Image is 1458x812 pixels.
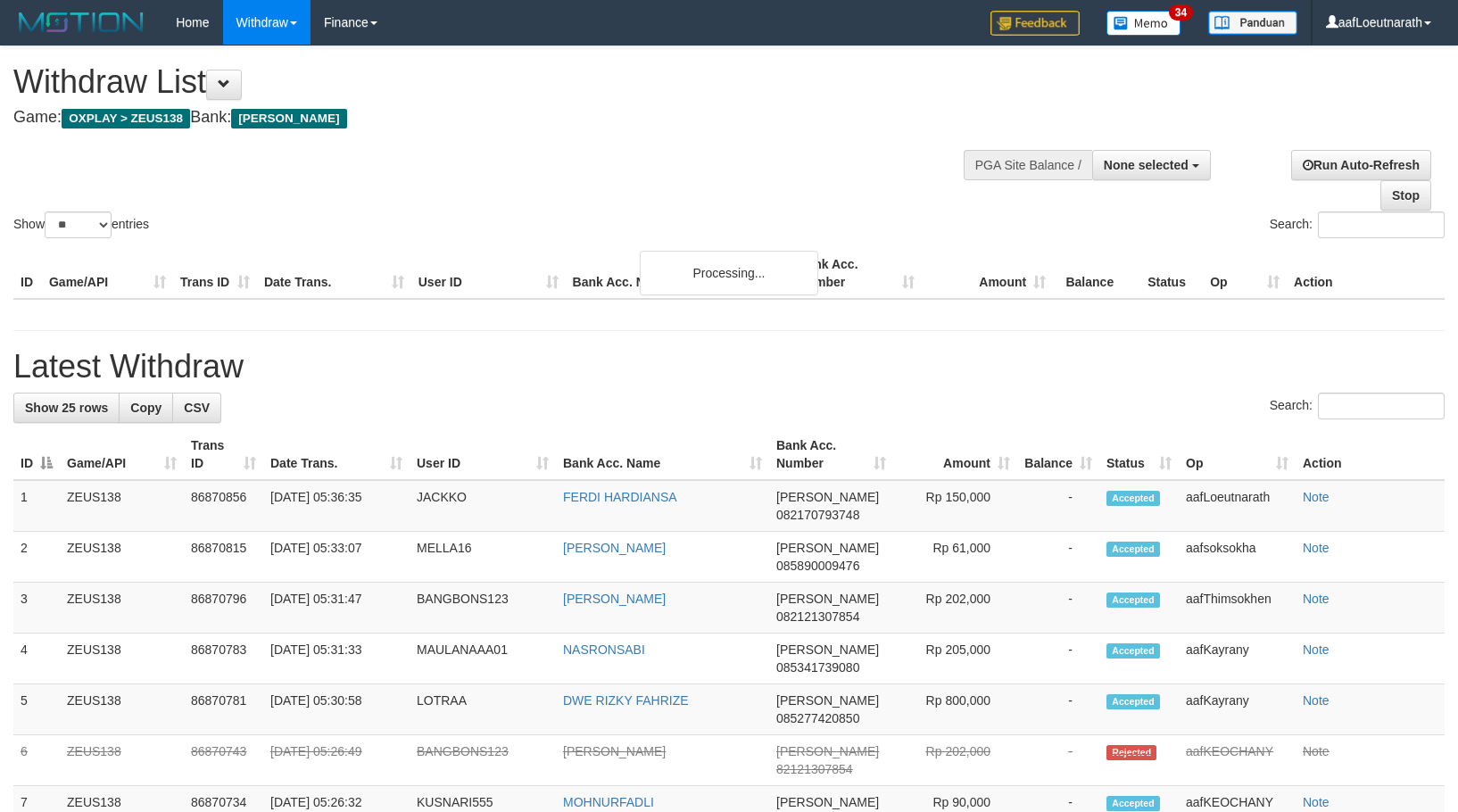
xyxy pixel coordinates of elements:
[60,684,184,735] td: ZEUS138
[563,693,689,708] a: DWE RIZKY FAHRIZE
[1291,150,1431,180] a: Run Auto-Refresh
[964,150,1092,180] div: PGA Site Balance /
[173,248,257,299] th: Trans ID
[563,642,645,657] a: NASRONSABI
[776,490,879,504] span: [PERSON_NAME]
[1270,393,1445,419] label: Search:
[1106,796,1160,811] span: Accepted
[184,735,263,786] td: 86870743
[1106,745,1156,760] span: Rejected
[184,583,263,634] td: 86870796
[990,11,1080,36] img: Feedback.jpg
[13,211,149,238] label: Show entries
[893,583,1017,634] td: Rp 202,000
[13,393,120,423] a: Show 25 rows
[130,401,162,415] span: Copy
[1318,211,1445,238] input: Search:
[1179,429,1296,480] th: Op: activate to sort column ascending
[1318,393,1445,419] input: Search:
[60,429,184,480] th: Game/API: activate to sort column ascending
[60,583,184,634] td: ZEUS138
[1017,532,1099,583] td: -
[1287,248,1445,299] th: Action
[410,684,556,735] td: LOTRAA
[1099,429,1179,480] th: Status: activate to sort column ascending
[1017,480,1099,532] td: -
[776,762,853,776] span: Copy 82121307854 to clipboard
[1179,532,1296,583] td: aafsoksokha
[25,401,108,415] span: Show 25 rows
[1104,158,1189,172] span: None selected
[1017,583,1099,634] td: -
[776,559,859,573] span: Copy 085890009476 to clipboard
[172,393,221,423] a: CSV
[1303,693,1330,708] a: Note
[776,609,859,624] span: Copy 082121307854 to clipboard
[42,248,173,299] th: Game/API
[893,532,1017,583] td: Rp 61,000
[1053,248,1140,299] th: Balance
[776,693,879,708] span: [PERSON_NAME]
[1303,744,1330,758] a: Note
[1106,592,1160,608] span: Accepted
[776,660,859,675] span: Copy 085341739080 to clipboard
[1303,795,1330,809] a: Note
[893,735,1017,786] td: Rp 202,000
[1179,735,1296,786] td: aafKEOCHANY
[563,541,666,555] a: [PERSON_NAME]
[13,480,60,532] td: 1
[263,684,410,735] td: [DATE] 05:30:58
[563,795,654,809] a: MOHNURFADLI
[1017,634,1099,684] td: -
[1303,490,1330,504] a: Note
[184,684,263,735] td: 86870781
[13,64,954,100] h1: Withdraw List
[263,634,410,684] td: [DATE] 05:31:33
[893,429,1017,480] th: Amount: activate to sort column ascending
[263,735,410,786] td: [DATE] 05:26:49
[893,684,1017,735] td: Rp 800,000
[1270,211,1445,238] label: Search:
[1179,634,1296,684] td: aafKayrany
[60,480,184,532] td: ZEUS138
[922,248,1053,299] th: Amount
[563,490,677,504] a: FERDI HARDIANSA
[410,735,556,786] td: BANGBONS123
[263,480,410,532] td: [DATE] 05:36:35
[263,583,410,634] td: [DATE] 05:31:47
[13,109,954,127] h4: Game: Bank:
[769,429,893,480] th: Bank Acc. Number: activate to sort column ascending
[410,532,556,583] td: MELLA16
[776,508,859,522] span: Copy 082170793748 to clipboard
[410,480,556,532] td: JACKKO
[1296,429,1445,480] th: Action
[184,429,263,480] th: Trans ID: activate to sort column ascending
[184,634,263,684] td: 86870783
[776,744,879,758] span: [PERSON_NAME]
[184,401,210,415] span: CSV
[563,592,666,606] a: [PERSON_NAME]
[1106,643,1160,659] span: Accepted
[13,634,60,684] td: 4
[791,248,922,299] th: Bank Acc. Number
[13,735,60,786] td: 6
[45,211,112,238] select: Showentries
[1179,480,1296,532] td: aafLoeutnarath
[119,393,173,423] a: Copy
[60,735,184,786] td: ZEUS138
[776,541,879,555] span: [PERSON_NAME]
[1106,694,1160,709] span: Accepted
[776,711,859,725] span: Copy 085277420850 to clipboard
[776,642,879,657] span: [PERSON_NAME]
[1106,542,1160,557] span: Accepted
[13,248,42,299] th: ID
[1169,4,1193,21] span: 34
[60,634,184,684] td: ZEUS138
[893,634,1017,684] td: Rp 205,000
[893,480,1017,532] td: Rp 150,000
[1092,150,1211,180] button: None selected
[1380,180,1431,211] a: Stop
[1179,684,1296,735] td: aafKayrany
[1140,248,1203,299] th: Status
[13,9,149,36] img: MOTION_logo.png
